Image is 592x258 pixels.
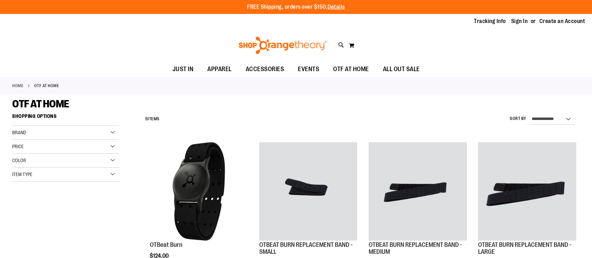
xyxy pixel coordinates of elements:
[246,61,284,77] span: ACCESSORIES
[259,142,357,242] a: OTBEAT BURN REPLACEMENT BAND - SMALL
[478,241,571,255] a: OTBEAT BURN REPLACEMENT BAND - LARGE
[12,158,26,163] span: Color
[369,142,467,242] a: OTBEAT BURN REPLACEMENT BAND - MEDIUM
[259,142,357,241] img: OTBEAT BURN REPLACEMENT BAND - SMALL
[259,241,353,255] a: OTBEAT BURN REPLACEMENT BAND - SMALL
[383,61,420,77] span: ALL OUT SALE
[172,61,194,77] span: JUST IN
[247,3,345,11] p: FREE Shipping, orders over $150.
[150,142,248,242] a: Main view of OTBeat Burn 6.0-C
[12,144,24,149] span: Price
[539,17,585,25] a: Create an Account
[369,241,462,255] a: OTBEAT BURN REPLACEMENT BAND - MEDIUM
[333,61,369,77] span: OTF AT HOME
[298,61,319,77] span: EVENTS
[12,130,26,135] span: Brand
[369,142,467,241] img: OTBEAT BURN REPLACEMENT BAND - MEDIUM
[328,4,345,10] a: Details
[12,110,119,126] strong: Shopping Options
[145,114,160,124] h2: Items
[474,17,506,25] a: Tracking Info
[34,83,59,89] strong: OTF AT HOME
[145,116,148,121] span: 5
[12,98,69,110] span: OTF AT HOME
[207,61,232,77] span: APPAREL
[510,116,526,122] label: Sort By
[238,37,328,54] img: Shop Orangetheory
[478,142,576,241] img: OTBEAT BURN REPLACEMENT BAND - LARGE
[150,142,248,241] img: Main view of OTBeat Burn 6.0-C
[12,83,23,89] a: Home
[478,142,576,242] a: OTBEAT BURN REPLACEMENT BAND - LARGE
[511,17,528,25] a: Sign In
[150,241,182,248] a: OTBeat Burn
[12,172,32,177] span: Item Type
